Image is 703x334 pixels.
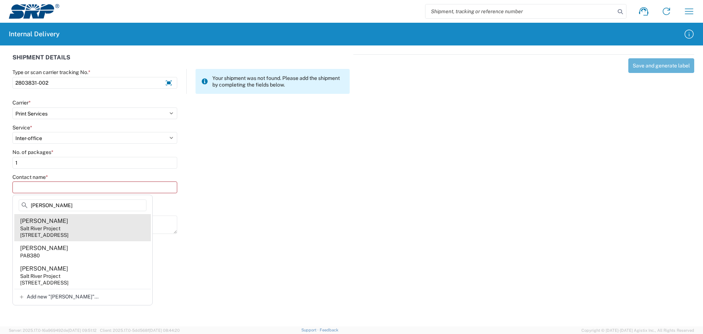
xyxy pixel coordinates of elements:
div: SHIPMENT DETAILS [12,54,350,69]
label: Carrier [12,99,31,106]
img: srp [9,4,59,19]
div: [STREET_ADDRESS] [20,232,68,238]
label: Contact name [12,174,48,180]
span: Your shipment was not found. Please add the shipment by completing the fields below. [212,75,344,88]
span: [DATE] 09:51:12 [68,328,97,333]
div: [PERSON_NAME] [20,244,68,252]
span: Client: 2025.17.0-5dd568f [100,328,180,333]
div: [PERSON_NAME] [20,265,68,273]
div: [STREET_ADDRESS] [20,279,68,286]
span: Copyright © [DATE]-[DATE] Agistix Inc., All Rights Reserved [581,327,694,334]
div: PAB380 [20,252,40,259]
h2: Internal Delivery [9,30,60,38]
a: Support [301,328,320,332]
span: [DATE] 08:44:20 [149,328,180,333]
div: [PERSON_NAME] [20,217,68,225]
span: Add new "[PERSON_NAME]"... [27,293,98,300]
a: Feedback [320,328,338,332]
span: Server: 2025.17.0-16a969492de [9,328,97,333]
label: No. of packages [12,149,53,155]
div: Salt River Project [20,225,60,232]
label: Type or scan carrier tracking No. [12,69,90,76]
input: Shipment, tracking or reference number [425,4,615,18]
label: Service [12,124,32,131]
div: Salt River Project [20,273,60,279]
